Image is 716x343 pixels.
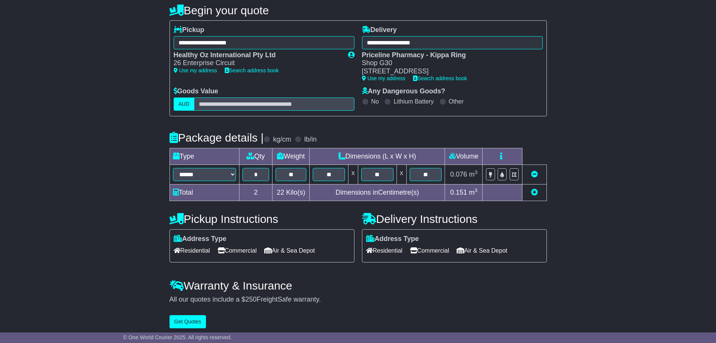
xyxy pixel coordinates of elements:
[394,98,434,105] label: Lithium Battery
[362,75,406,81] a: Use my address
[272,184,310,201] td: Kilo(s)
[277,189,284,196] span: 22
[362,51,535,59] div: Priceline Pharmacy - Kippa Ring
[239,148,272,165] td: Qty
[475,169,478,175] sup: 3
[304,136,316,144] label: lb/in
[170,315,206,328] button: Get Quotes
[174,67,217,73] a: Use my address
[362,67,535,76] div: [STREET_ADDRESS]
[397,165,406,184] td: x
[239,184,272,201] td: 2
[174,235,227,243] label: Address Type
[218,245,257,256] span: Commercial
[362,87,445,96] label: Any Dangerous Goods?
[362,59,535,67] div: Shop G30
[469,189,478,196] span: m
[362,213,547,225] h4: Delivery Instructions
[170,279,547,292] h4: Warranty & Insurance
[371,98,379,105] label: No
[366,235,419,243] label: Address Type
[449,98,464,105] label: Other
[531,171,538,178] a: Remove this item
[531,189,538,196] a: Add new item
[310,148,445,165] td: Dimensions (L x W x H)
[245,296,257,303] span: 250
[273,136,291,144] label: kg/cm
[225,67,279,73] a: Search address book
[272,148,310,165] td: Weight
[366,245,403,256] span: Residential
[457,245,507,256] span: Air & Sea Depot
[469,171,478,178] span: m
[264,245,315,256] span: Air & Sea Depot
[413,75,467,81] a: Search address book
[174,26,204,34] label: Pickup
[174,245,210,256] span: Residential
[174,87,218,96] label: Goods Value
[348,165,358,184] td: x
[450,189,467,196] span: 0.151
[475,188,478,193] sup: 3
[170,148,239,165] td: Type
[123,334,232,340] span: © One World Courier 2025. All rights reserved.
[170,213,354,225] h4: Pickup Instructions
[410,245,449,256] span: Commercial
[170,4,547,17] h4: Begin your quote
[174,98,195,111] label: AUD
[170,296,547,304] div: All our quotes include a $ FreightSafe warranty.
[362,26,397,34] label: Delivery
[174,51,341,59] div: Healthy Oz International Pty Ltd
[445,148,483,165] td: Volume
[310,184,445,201] td: Dimensions in Centimetre(s)
[450,171,467,178] span: 0.076
[174,59,341,67] div: 26 Enterprise Circuit
[170,184,239,201] td: Total
[170,131,264,144] h4: Package details |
